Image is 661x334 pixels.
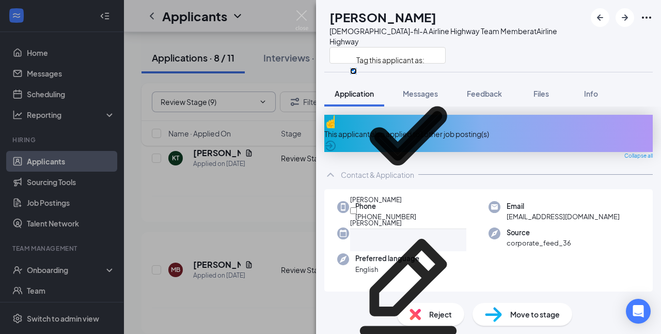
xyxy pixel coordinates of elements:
[329,8,436,26] h1: [PERSON_NAME]
[329,26,586,47] div: [DEMOGRAPHIC_DATA]-fil-A Airline Highway Team Member at Airline Highway
[640,11,653,24] svg: Ellipses
[341,170,414,180] div: Contact & Application
[350,219,402,227] span: Nicole
[507,238,571,248] span: corporate_feed_36
[507,227,571,238] span: Source
[324,140,337,152] svg: ArrowCircle
[626,299,651,324] div: Open Intercom Messenger
[510,309,560,320] span: Move to stage
[324,128,653,140] div: This applicant also applied to 1 other job posting(s)
[350,196,402,204] span: Marilyn
[624,152,653,160] span: Collapse all
[350,49,431,67] span: Tag this applicant as:
[350,78,466,194] svg: Checkmark
[594,11,606,24] svg: ArrowLeftNew
[591,8,609,27] button: ArrowLeftNew
[533,89,549,98] span: Files
[616,8,634,27] button: ArrowRight
[619,11,631,24] svg: ArrowRight
[350,68,357,74] input: [PERSON_NAME]
[467,89,502,98] span: Feedback
[324,169,337,181] svg: ChevronUp
[584,89,598,98] span: Info
[507,201,620,211] span: Email
[335,89,374,98] span: Application
[507,211,620,222] span: [EMAIL_ADDRESS][DOMAIN_NAME]
[350,207,357,214] input: [PERSON_NAME]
